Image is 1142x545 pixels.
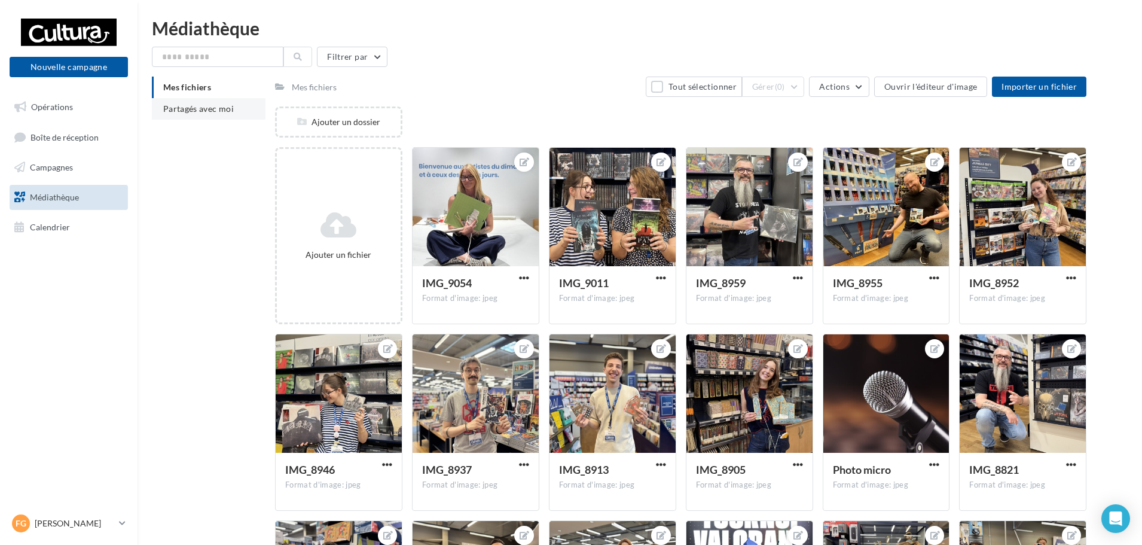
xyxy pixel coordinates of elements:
span: IMG_8952 [969,276,1019,290]
span: Médiathèque [30,192,79,202]
span: IMG_8955 [833,276,883,290]
div: Format d'image: jpeg [696,293,803,304]
span: IMG_8946 [285,463,335,476]
div: Ajouter un dossier [277,116,401,128]
button: Tout sélectionner [646,77,741,97]
button: Filtrer par [317,47,387,67]
div: Mes fichiers [292,81,337,93]
span: Mes fichiers [163,82,211,92]
div: Format d'image: jpeg [422,480,529,491]
p: [PERSON_NAME] [35,517,114,529]
a: Campagnes [7,155,130,180]
div: Open Intercom Messenger [1101,504,1130,533]
button: Gérer(0) [742,77,805,97]
span: IMG_8937 [422,463,472,476]
span: Boîte de réception [30,132,99,142]
div: Format d'image: jpeg [422,293,529,304]
button: Actions [809,77,869,97]
span: Opérations [31,102,73,112]
div: Format d'image: jpeg [833,293,940,304]
span: Partagés avec moi [163,103,234,114]
button: Nouvelle campagne [10,57,128,77]
span: Photo micro [833,463,891,476]
span: Actions [819,81,849,92]
button: Ouvrir l'éditeur d'image [874,77,987,97]
span: Campagnes [30,162,73,172]
button: Importer un fichier [992,77,1086,97]
a: Boîte de réception [7,124,130,150]
div: Format d'image: jpeg [559,480,666,491]
div: Format d'image: jpeg [833,480,940,491]
span: (0) [775,82,785,92]
div: Format d'image: jpeg [969,293,1076,304]
a: Médiathèque [7,185,130,210]
span: Importer un fichier [1001,81,1077,92]
div: Format d'image: jpeg [285,480,392,491]
div: Format d'image: jpeg [969,480,1076,491]
span: IMG_9054 [422,276,472,290]
a: Calendrier [7,215,130,240]
div: Format d'image: jpeg [559,293,666,304]
span: IMG_8913 [559,463,609,476]
a: Opérations [7,95,130,120]
span: IMG_9011 [559,276,609,290]
span: Calendrier [30,221,70,232]
span: FG [16,517,26,529]
a: FG [PERSON_NAME] [10,512,128,535]
span: IMG_8905 [696,463,746,476]
div: Format d'image: jpeg [696,480,803,491]
span: IMG_8821 [969,463,1019,476]
span: IMG_8959 [696,276,746,290]
div: Ajouter un fichier [282,249,396,261]
div: Médiathèque [152,19,1128,37]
